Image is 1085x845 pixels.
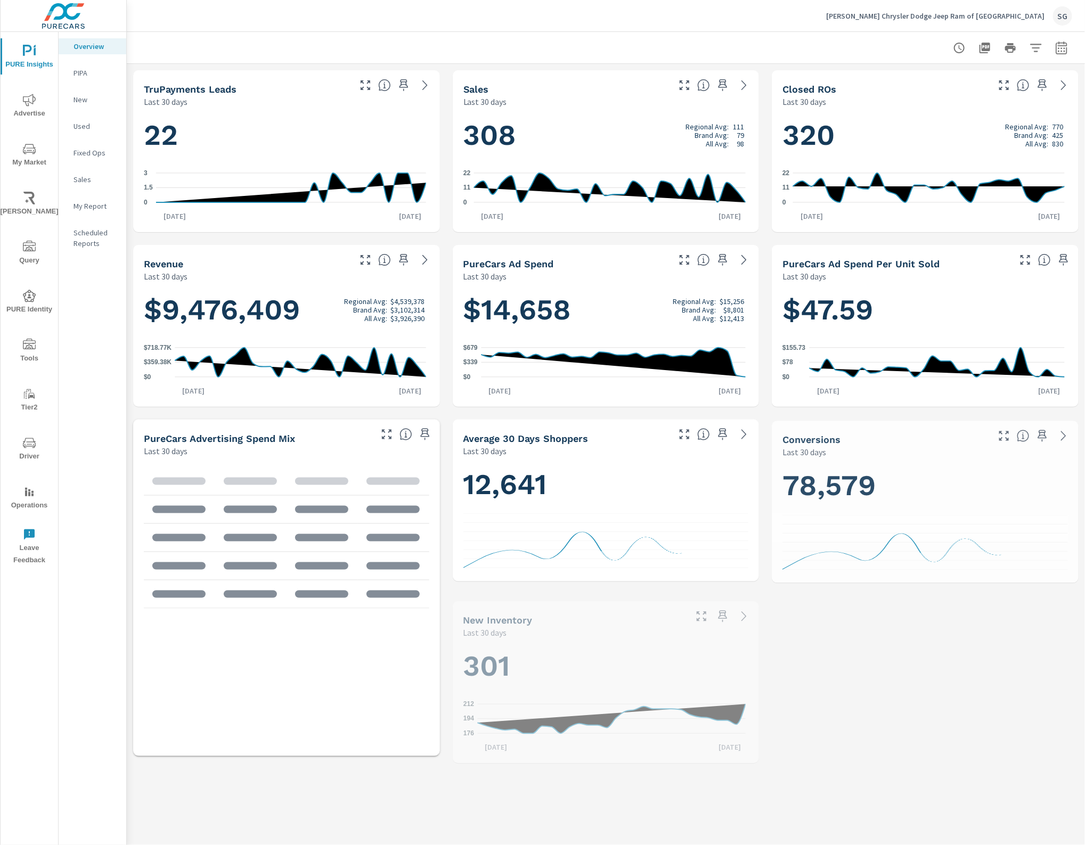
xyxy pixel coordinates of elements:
[417,426,434,443] span: Save this to your personalized report
[463,292,749,328] h1: $14,658
[697,428,710,441] span: A rolling 30 day total of daily Shoppers on the dealership website, averaged over the selected da...
[782,373,790,381] text: $0
[4,94,55,120] span: Advertise
[1,32,58,571] div: nav menu
[723,306,744,314] p: $8,801
[1051,37,1072,59] button: Select Date Range
[74,227,118,249] p: Scheduled Reports
[74,201,118,211] p: My Report
[4,45,55,71] span: PURE Insights
[4,388,55,414] span: Tier2
[733,122,744,131] p: 111
[395,251,412,268] span: Save this to your personalized report
[344,297,387,306] p: Regional Avg:
[714,426,731,443] span: Save this to your personalized report
[392,385,429,396] p: [DATE]
[1031,385,1068,396] p: [DATE]
[463,626,507,639] p: Last 30 days
[1055,251,1072,268] span: Save this to your personalized report
[463,466,749,502] h1: 12,641
[782,95,826,108] p: Last 30 days
[144,445,187,457] p: Last 30 days
[695,131,729,140] p: Brand Avg:
[1055,77,1072,94] a: See more details in report
[1053,140,1064,148] p: 830
[782,84,836,95] h5: Closed ROs
[4,290,55,316] span: PURE Identity
[463,258,554,269] h5: PureCars Ad Spend
[395,77,412,94] span: Save this to your personalized report
[74,147,118,158] p: Fixed Ops
[463,730,474,737] text: 176
[1014,131,1048,140] p: Brand Avg:
[463,445,507,457] p: Last 30 days
[4,192,55,218] span: [PERSON_NAME]
[144,433,295,444] h5: PureCars Advertising Spend Mix
[74,94,118,105] p: New
[59,225,126,251] div: Scheduled Reports
[364,314,387,323] p: All Avg:
[826,11,1045,21] p: [PERSON_NAME] Chrysler Dodge Jeep Ram of [GEOGRAPHIC_DATA]
[1017,79,1030,92] span: Number of Repair Orders Closed by the selected dealership group over the selected time range. [So...
[4,143,55,169] span: My Market
[736,77,753,94] a: See more details in report
[144,344,172,351] text: $718.77K
[4,528,55,567] span: Leave Feedback
[391,297,425,306] p: $4,539,378
[782,199,786,206] text: 0
[1053,122,1064,131] p: 770
[463,344,478,351] text: $679
[463,359,478,366] text: $339
[392,211,429,221] p: [DATE]
[1025,37,1047,59] button: Apply Filters
[1000,37,1021,59] button: Print Report
[4,241,55,267] span: Query
[463,433,589,444] h5: Average 30 Days Shoppers
[782,270,826,283] p: Last 30 days
[810,385,847,396] p: [DATE]
[144,84,236,95] h5: truPayments Leads
[463,169,471,177] text: 22
[1053,131,1064,140] p: 425
[391,306,425,314] p: $3,102,314
[59,38,126,54] div: Overview
[1034,77,1051,94] span: Save this to your personalized report
[144,199,148,206] text: 0
[463,701,474,708] text: 212
[720,297,744,306] p: $15,256
[463,84,489,95] h5: Sales
[782,467,1068,504] h1: 78,579
[74,41,118,52] p: Overview
[706,140,729,148] p: All Avg:
[676,77,693,94] button: Make Fullscreen
[463,199,467,206] text: 0
[697,253,710,266] span: Total cost of media for all PureCars channels for the selected dealership group over the selected...
[1053,6,1072,26] div: SG
[463,95,507,108] p: Last 30 days
[144,292,429,328] h1: $9,476,409
[4,486,55,512] span: Operations
[378,426,395,443] button: Make Fullscreen
[357,77,374,94] button: Make Fullscreen
[417,251,434,268] a: See more details in report
[1025,140,1048,148] p: All Avg:
[782,258,940,269] h5: PureCars Ad Spend Per Unit Sold
[711,742,748,753] p: [DATE]
[59,198,126,214] div: My Report
[144,373,151,381] text: $0
[463,270,507,283] p: Last 30 days
[693,608,710,625] button: Make Fullscreen
[144,270,187,283] p: Last 30 days
[697,79,710,92] span: Number of vehicles sold by the dealership over the selected date range. [Source: This data is sou...
[711,385,748,396] p: [DATE]
[391,314,425,323] p: $3,926,390
[144,95,187,108] p: Last 30 days
[737,140,744,148] p: 98
[144,117,429,153] h1: 22
[144,359,172,366] text: $359.38K
[782,358,793,366] text: $78
[74,121,118,132] p: Used
[782,434,841,446] h5: Conversions
[676,426,693,443] button: Make Fullscreen
[59,171,126,187] div: Sales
